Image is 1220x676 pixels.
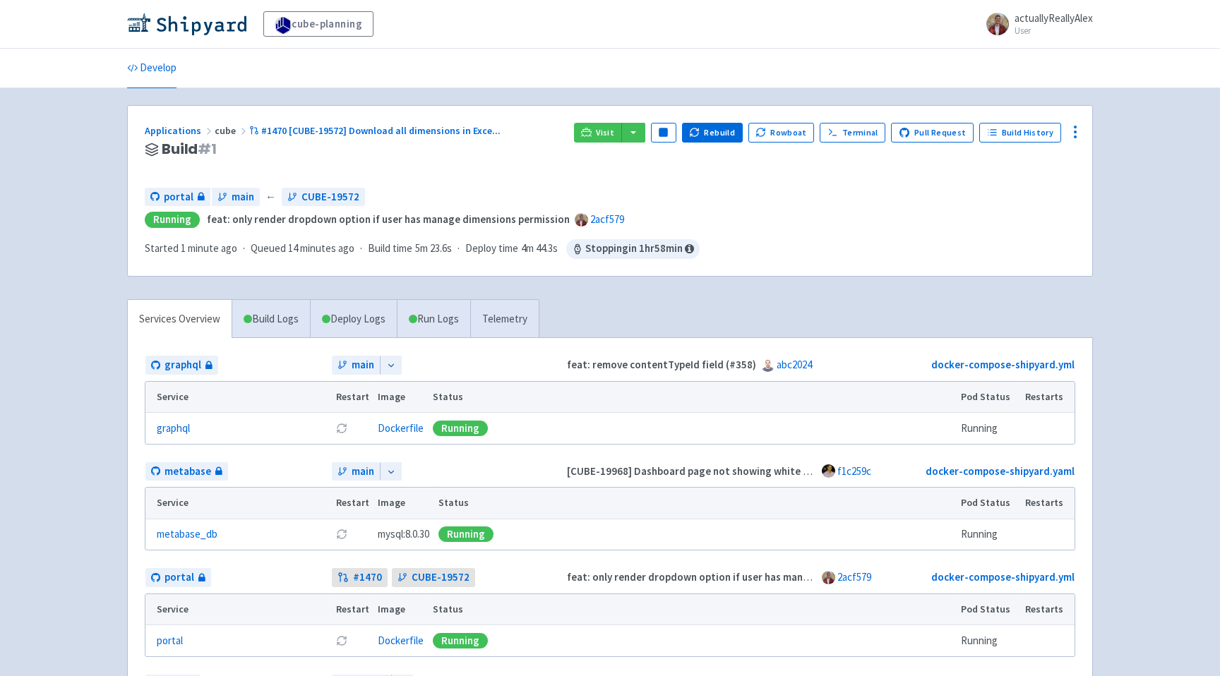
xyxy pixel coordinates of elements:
a: actuallyReallyAlex User [978,13,1093,35]
span: cube [215,124,249,137]
span: ← [265,189,276,205]
span: main [352,464,374,480]
th: Image [373,488,434,519]
time: 1 minute ago [181,241,237,255]
a: metabase [145,462,228,481]
th: Status [434,488,957,519]
span: actuallyReallyAlex [1015,11,1093,25]
a: cube-planning [263,11,373,37]
div: Running [145,212,200,228]
th: Pod Status [957,382,1021,413]
span: CUBE-19572 [301,189,359,205]
a: portal [145,568,211,587]
th: Restarts [1021,488,1075,519]
span: metabase [165,464,211,480]
a: #1470 [CUBE-19572] Download all dimensions in Exce... [249,124,503,137]
a: 2acf579 [837,570,871,584]
button: Rowboat [748,123,815,143]
a: abc2024 [777,358,812,371]
th: Restarts [1021,594,1075,625]
a: #1470 [332,568,388,587]
span: Deploy time [465,241,518,257]
span: Queued [251,241,354,255]
a: portal [145,188,210,207]
div: Running [438,526,494,542]
a: metabase_db [157,526,217,543]
a: main [332,462,380,481]
div: · · · [145,239,700,259]
span: # 1 [198,139,217,159]
a: Develop [127,49,177,88]
a: main [332,356,380,375]
span: main [352,357,374,373]
span: main [232,189,254,205]
div: Running [433,421,488,436]
span: 5m 23.6s [415,241,452,257]
th: Service [145,382,331,413]
th: Restarts [1021,382,1075,413]
a: main [212,188,260,207]
a: Terminal [820,123,885,143]
a: Build History [979,123,1061,143]
th: Service [145,594,331,625]
th: Restart [331,594,373,625]
strong: feat: remove contentTypeId field (#358) [567,358,756,371]
a: Telemetry [470,300,539,339]
th: Image [373,382,429,413]
a: 2acf579 [590,212,624,226]
small: User [1015,26,1093,35]
span: mysql:8.0.30 [378,526,429,543]
button: Restart pod [336,635,347,646]
time: 14 minutes ago [288,241,354,255]
button: Rebuild [682,123,743,143]
a: docker-compose-shipyard.yml [931,570,1075,584]
a: graphql [145,356,218,375]
a: Build Logs [232,300,310,339]
th: Service [145,488,331,519]
span: Started [145,241,237,255]
strong: # 1470 [353,569,382,586]
a: Run Logs [397,300,470,339]
button: Restart pod [336,529,347,540]
a: Visit [574,123,622,143]
td: Running [957,625,1021,656]
span: portal [164,189,193,205]
button: Restart pod [336,423,347,434]
span: Build time [368,241,412,257]
th: Pod Status [957,488,1021,519]
a: Dockerfile [378,634,424,647]
a: CUBE-19572 [282,188,365,207]
strong: feat: only render dropdown option if user has manage dimensions permission [567,570,930,584]
img: Shipyard logo [127,13,246,35]
a: Deploy Logs [310,300,397,339]
a: Services Overview [128,300,232,339]
td: Running [957,519,1021,550]
a: graphql [157,421,190,437]
td: Running [957,413,1021,444]
button: Pause [651,123,676,143]
span: Stopping in 1 hr 58 min [566,239,700,259]
span: 4m 44.3s [521,241,558,257]
a: CUBE-19572 [392,568,475,587]
span: portal [165,569,194,586]
th: Pod Status [957,594,1021,625]
strong: feat: only render dropdown option if user has manage dimensions permission [207,212,570,226]
span: Build [162,141,217,157]
th: Image [373,594,429,625]
div: Running [433,633,488,648]
th: Status [429,594,957,625]
a: docker-compose-shipyard.yaml [926,464,1075,478]
strong: [CUBE-19968] Dashboard page not showing white background (#83) [567,464,886,478]
a: Pull Request [891,123,974,143]
th: Status [429,382,957,413]
span: #1470 [CUBE-19572] Download all dimensions in Exce ... [261,124,501,137]
th: Restart [331,382,373,413]
a: docker-compose-shipyard.yml [931,358,1075,371]
a: portal [157,633,183,649]
th: Restart [331,488,373,519]
a: f1c259c [837,464,871,478]
span: CUBE-19572 [412,569,470,586]
a: Applications [145,124,215,137]
a: Dockerfile [378,421,424,435]
span: Visit [596,127,614,138]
